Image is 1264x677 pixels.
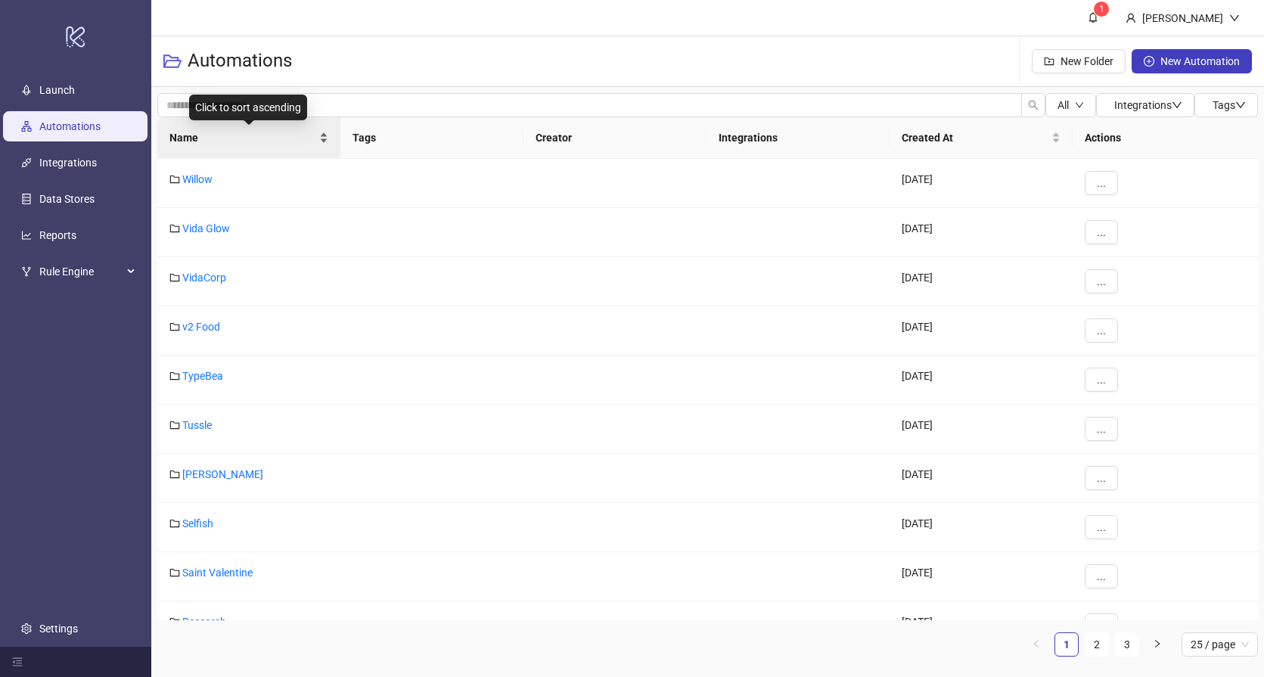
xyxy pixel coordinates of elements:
th: Integrations [707,117,890,159]
span: down [1172,100,1182,110]
a: Automations [39,120,101,132]
button: Alldown [1045,93,1096,117]
span: plus-circle [1144,56,1154,67]
button: ... [1085,417,1118,441]
div: [DATE] [890,503,1073,552]
span: ... [1097,226,1106,238]
span: down [1235,100,1246,110]
span: folder [169,518,180,529]
span: ... [1097,177,1106,189]
span: down [1229,13,1240,23]
h3: Automations [188,49,292,73]
th: Created At [890,117,1073,159]
button: ... [1085,515,1118,539]
div: Page Size [1182,632,1258,657]
li: Next Page [1145,632,1169,657]
li: 2 [1085,632,1109,657]
span: New Folder [1061,55,1113,67]
span: folder-add [1044,56,1054,67]
button: New Folder [1032,49,1126,73]
span: ... [1097,570,1106,582]
div: [PERSON_NAME] [1136,10,1229,26]
li: 1 [1054,632,1079,657]
th: Actions [1073,117,1258,159]
span: 25 / page [1191,633,1249,656]
button: ... [1085,318,1118,343]
a: Selfish [182,517,213,529]
a: Vida Glow [182,222,230,234]
div: [DATE] [890,552,1073,601]
span: folder-open [163,52,182,70]
button: ... [1085,171,1118,195]
span: folder [169,223,180,234]
span: 1 [1099,4,1104,14]
a: Saint Valentine [182,567,253,579]
button: New Automation [1132,49,1252,73]
span: folder [169,272,180,283]
a: Launch [39,84,75,96]
a: Data Stores [39,193,95,205]
span: New Automation [1160,55,1240,67]
span: down [1075,101,1084,110]
div: [DATE] [890,405,1073,454]
span: Rule Engine [39,256,123,287]
a: 3 [1116,633,1138,656]
span: folder [169,616,180,627]
span: Tags [1213,99,1246,111]
div: [DATE] [890,208,1073,257]
span: ... [1097,374,1106,386]
button: right [1145,632,1169,657]
button: ... [1085,613,1118,638]
span: folder [169,371,180,381]
span: Integrations [1114,99,1182,111]
a: Willow [182,173,213,185]
span: ... [1097,521,1106,533]
sup: 1 [1094,2,1109,17]
div: Click to sort ascending [189,95,307,120]
span: fork [21,266,32,277]
span: folder [169,174,180,185]
th: Name [157,117,340,159]
span: folder [169,321,180,332]
button: Integrationsdown [1096,93,1194,117]
a: VidaCorp [182,272,226,284]
span: ... [1097,472,1106,484]
th: Tags [340,117,523,159]
div: [DATE] [890,454,1073,503]
button: ... [1085,466,1118,490]
a: [PERSON_NAME] [182,468,263,480]
span: right [1153,639,1162,648]
div: [DATE] [890,356,1073,405]
span: search [1028,100,1039,110]
a: 2 [1085,633,1108,656]
a: v2 Food [182,321,220,333]
div: [DATE] [890,159,1073,208]
span: All [1057,99,1069,111]
a: TypeBea [182,370,223,382]
button: left [1024,632,1048,657]
span: folder [169,469,180,480]
span: ... [1097,423,1106,435]
span: menu-fold [12,657,23,667]
a: 1 [1055,633,1078,656]
button: ... [1085,220,1118,244]
span: Name [169,129,316,146]
span: left [1032,639,1041,648]
div: [DATE] [890,601,1073,651]
a: Integrations [39,157,97,169]
span: bell [1088,12,1098,23]
span: folder [169,567,180,578]
button: ... [1085,368,1118,392]
div: [DATE] [890,257,1073,306]
div: [DATE] [890,306,1073,356]
span: Created At [902,129,1048,146]
span: user [1126,13,1136,23]
a: Reports [39,229,76,241]
button: ... [1085,564,1118,588]
a: Settings [39,623,78,635]
th: Creator [523,117,707,159]
span: ... [1097,275,1106,287]
li: Previous Page [1024,632,1048,657]
li: 3 [1115,632,1139,657]
button: ... [1085,269,1118,293]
